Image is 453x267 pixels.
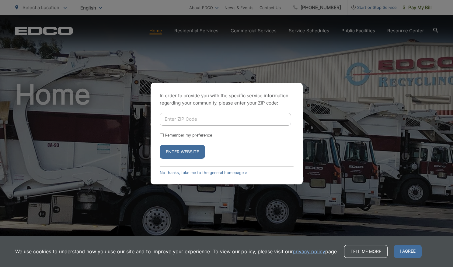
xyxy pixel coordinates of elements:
p: We use cookies to understand how you use our site and to improve your experience. To view our pol... [15,248,338,255]
a: privacy policy [293,248,325,255]
a: Tell me more [344,245,388,258]
span: I agree [394,245,422,258]
label: Remember my preference [165,133,212,137]
button: Enter Website [160,145,205,159]
p: In order to provide you with the specific service information regarding your community, please en... [160,92,294,107]
a: No thanks, take me to the general homepage > [160,170,247,175]
input: Enter ZIP Code [160,113,291,126]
